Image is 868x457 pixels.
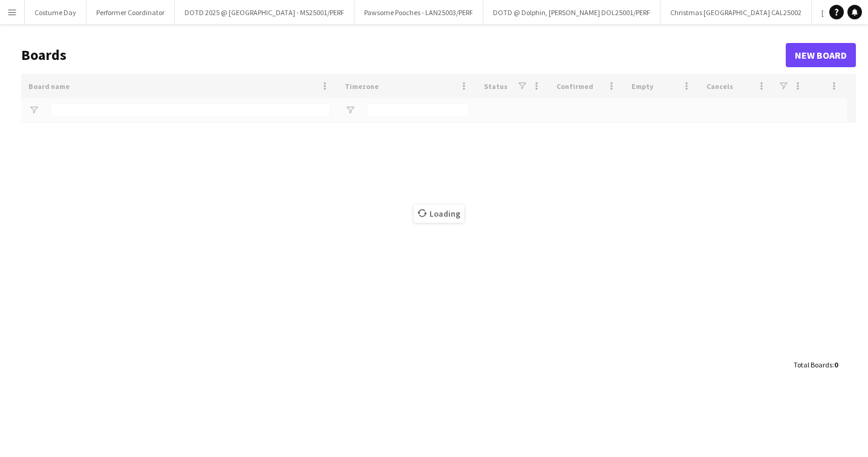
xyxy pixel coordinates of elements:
[25,1,86,24] button: Costume Day
[175,1,354,24] button: DOTD 2025 @ [GEOGRAPHIC_DATA] - MS25001/PERF
[794,353,838,376] div: :
[661,1,812,24] button: Christmas [GEOGRAPHIC_DATA] CAL25002
[86,1,175,24] button: Performer Coordinator
[354,1,483,24] button: Pawsome Pooches - LAN25003/PERF
[483,1,661,24] button: DOTD @ Dolphin, [PERSON_NAME] DOL25001/PERF
[834,360,838,369] span: 0
[786,43,856,67] a: New Board
[794,360,832,369] span: Total Boards
[21,46,786,64] h1: Boards
[414,205,464,223] span: Loading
